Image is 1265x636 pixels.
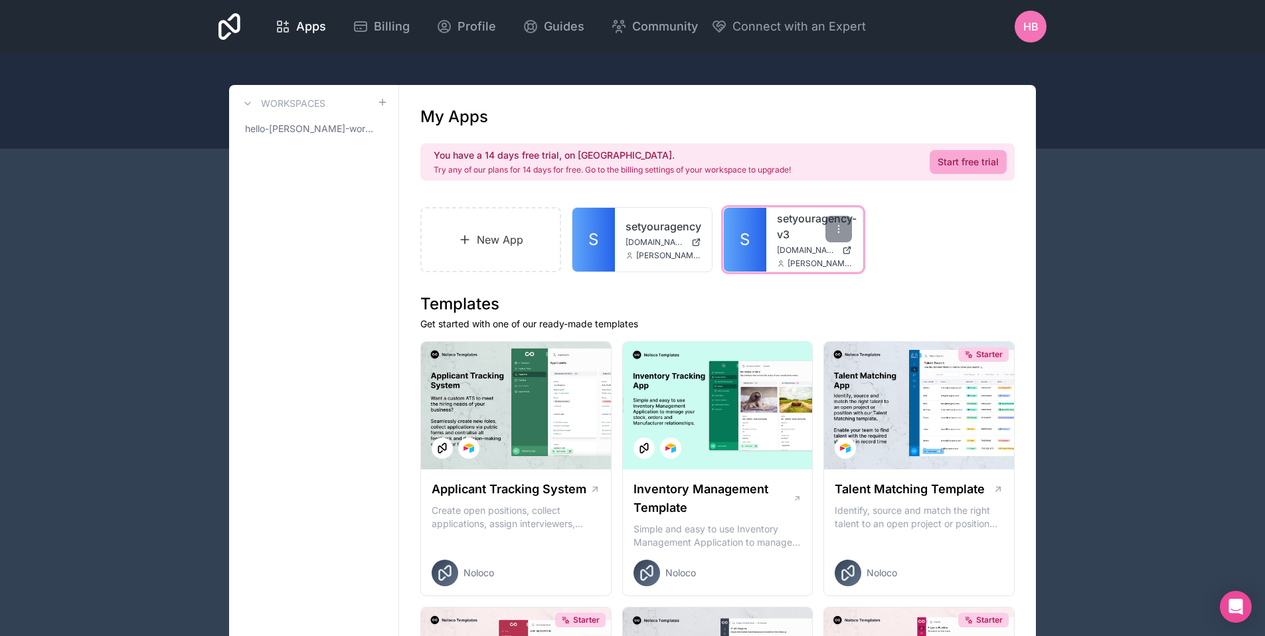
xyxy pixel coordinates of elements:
p: Simple and easy to use Inventory Management Application to manage your stock, orders and Manufact... [633,522,802,549]
span: Billing [374,17,410,36]
img: Airtable Logo [665,443,676,453]
a: Apps [264,12,337,41]
span: Starter [573,615,600,625]
a: Guides [512,12,595,41]
h1: My Apps [420,106,488,127]
span: Starter [976,615,1003,625]
a: hello-[PERSON_NAME]-workspace [240,117,388,141]
button: Connect with an Expert [711,17,866,36]
span: S [588,229,598,250]
a: Community [600,12,709,41]
span: Noloco [464,566,494,580]
span: Starter [976,349,1003,360]
p: Try any of our plans for 14 days for free. Go to the billing settings of your workspace to upgrade! [434,165,791,175]
span: Apps [296,17,326,36]
span: [PERSON_NAME][EMAIL_ADDRESS][DOMAIN_NAME] [788,258,853,269]
a: S [724,208,766,272]
div: Open Intercom Messenger [1220,591,1252,623]
p: Create open positions, collect applications, assign interviewers, centralise candidate feedback a... [432,504,600,530]
span: [DOMAIN_NAME] [777,245,837,256]
a: setyouragency [626,218,701,234]
a: Workspaces [240,96,325,112]
span: Profile [458,17,496,36]
span: S [740,229,750,250]
a: [DOMAIN_NAME] [777,245,853,256]
h1: Talent Matching Template [835,480,985,499]
span: Noloco [665,566,696,580]
a: setyouragency-v3 [777,210,853,242]
span: HB [1023,19,1039,35]
span: [DOMAIN_NAME] [626,237,686,248]
a: Profile [426,12,507,41]
span: Connect with an Expert [732,17,866,36]
h1: Templates [420,293,1015,315]
span: Community [632,17,698,36]
img: Airtable Logo [464,443,474,453]
a: New App [420,207,561,272]
h2: You have a 14 days free trial, on [GEOGRAPHIC_DATA]. [434,149,791,162]
span: Noloco [867,566,897,580]
a: Start free trial [930,150,1007,174]
a: S [572,208,615,272]
span: Guides [544,17,584,36]
p: Identify, source and match the right talent to an open project or position with our Talent Matchi... [835,504,1003,530]
span: [PERSON_NAME][EMAIL_ADDRESS][DOMAIN_NAME] [636,250,701,261]
p: Get started with one of our ready-made templates [420,317,1015,331]
h1: Inventory Management Template [633,480,793,517]
h3: Workspaces [261,97,325,110]
h1: Applicant Tracking System [432,480,586,499]
img: Airtable Logo [840,443,851,453]
a: Billing [342,12,420,41]
a: [DOMAIN_NAME] [626,237,701,248]
span: hello-[PERSON_NAME]-workspace [245,122,377,135]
